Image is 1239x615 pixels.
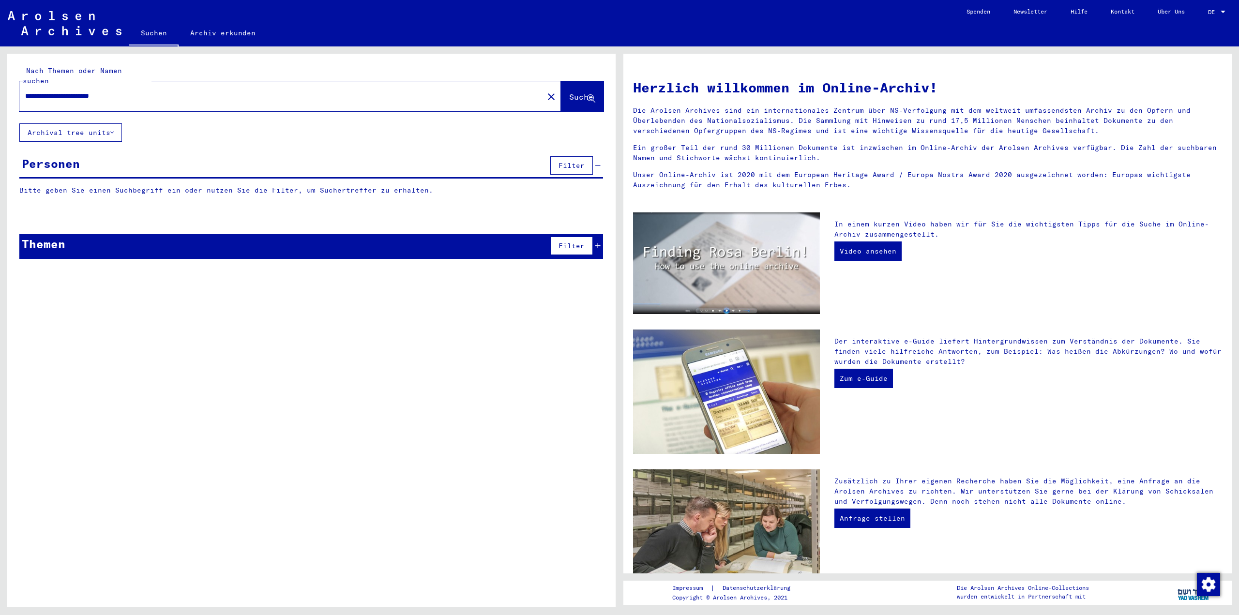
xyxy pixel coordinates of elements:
img: Zustimmung ändern [1197,573,1220,596]
p: Die Arolsen Archives Online-Collections [957,584,1089,592]
div: | [672,583,802,593]
p: Unser Online-Archiv ist 2020 mit dem European Heritage Award / Europa Nostra Award 2020 ausgezeic... [633,170,1222,190]
a: Anfrage stellen [834,509,910,528]
button: Filter [550,156,593,175]
a: Datenschutzerklärung [715,583,802,593]
p: Zusätzlich zu Ihrer eigenen Recherche haben Sie die Möglichkeit, eine Anfrage an die Arolsen Arch... [834,476,1222,507]
button: Clear [542,87,561,106]
img: video.jpg [633,212,820,314]
button: Suche [561,81,604,111]
mat-label: Nach Themen oder Namen suchen [23,66,122,85]
mat-icon: close [545,91,557,103]
span: Filter [559,161,585,170]
a: Video ansehen [834,241,902,261]
p: In einem kurzen Video haben wir für Sie die wichtigsten Tipps für die Suche im Online-Archiv zusa... [834,219,1222,240]
img: inquiries.jpg [633,469,820,594]
img: yv_logo.png [1176,580,1212,604]
p: Die Arolsen Archives sind ein internationales Zentrum über NS-Verfolgung mit dem weltweit umfasse... [633,105,1222,136]
a: Archiv erkunden [179,21,267,45]
button: Archival tree units [19,123,122,142]
a: Impressum [672,583,710,593]
a: Suchen [129,21,179,46]
img: eguide.jpg [633,330,820,454]
p: Der interaktive e-Guide liefert Hintergrundwissen zum Verständnis der Dokumente. Sie finden viele... [834,336,1222,367]
p: Bitte geben Sie einen Suchbegriff ein oder nutzen Sie die Filter, um Suchertreffer zu erhalten. [19,185,603,195]
p: Ein großer Teil der rund 30 Millionen Dokumente ist inzwischen im Online-Archiv der Arolsen Archi... [633,143,1222,163]
p: wurden entwickelt in Partnerschaft mit [957,592,1089,601]
p: Copyright © Arolsen Archives, 2021 [672,593,802,602]
span: Filter [559,241,585,250]
h1: Herzlich willkommen im Online-Archiv! [633,77,1222,98]
a: Zum e-Guide [834,369,893,388]
span: Suche [569,92,593,102]
div: Personen [22,155,80,172]
button: Filter [550,237,593,255]
div: Themen [22,235,65,253]
img: Arolsen_neg.svg [8,11,121,35]
span: DE [1208,9,1219,15]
